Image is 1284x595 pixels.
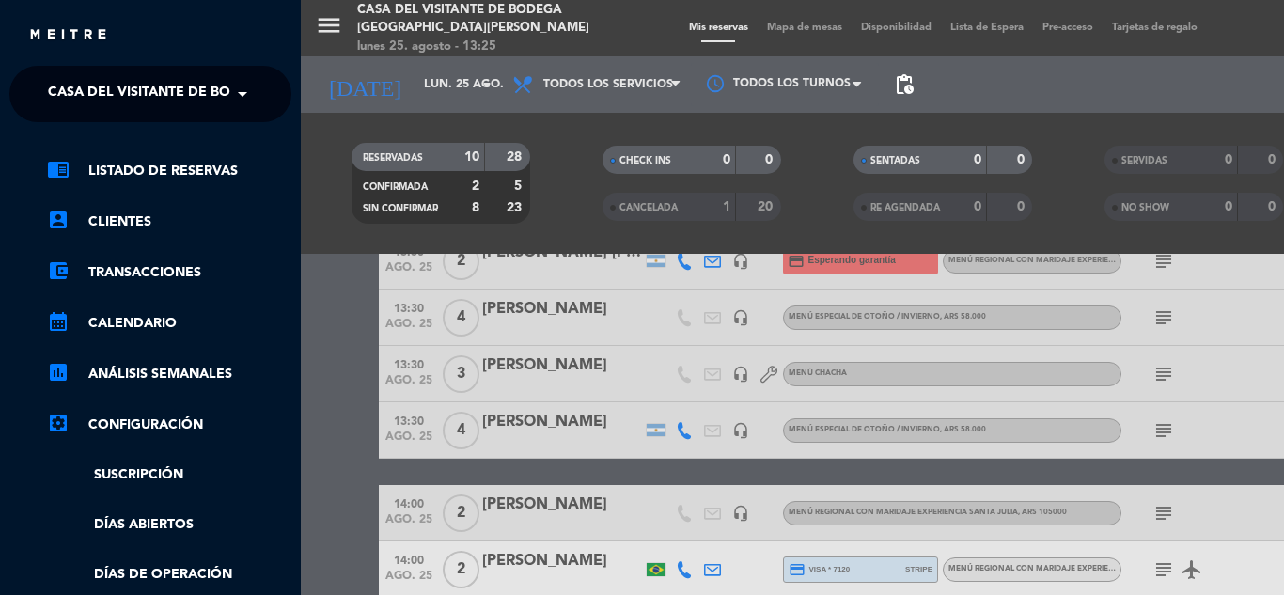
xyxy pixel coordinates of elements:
[47,261,291,284] a: account_balance_walletTransacciones
[47,158,70,180] i: chrome_reader_mode
[47,564,291,586] a: Días de Operación
[47,209,70,231] i: account_box
[47,464,291,486] a: Suscripción
[47,514,291,536] a: Días abiertos
[47,414,291,436] a: Configuración
[47,259,70,282] i: account_balance_wallet
[47,363,291,385] a: assessmentANÁLISIS SEMANALES
[47,412,70,434] i: settings_applications
[47,361,70,384] i: assessment
[48,74,521,114] span: Casa del Visitante de Bodega [GEOGRAPHIC_DATA][PERSON_NAME]
[28,28,108,42] img: MEITRE
[893,73,916,96] span: pending_actions
[47,310,70,333] i: calendar_month
[47,211,291,233] a: account_boxClientes
[47,160,291,182] a: chrome_reader_modeListado de Reservas
[47,312,291,335] a: calendar_monthCalendario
